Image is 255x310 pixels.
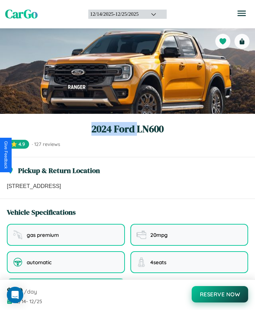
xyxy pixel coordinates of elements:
[27,232,59,238] span: gas premium
[18,165,100,175] h3: Pickup & Return Location
[192,286,248,302] button: Reserve Now
[13,230,23,240] img: fuel type
[32,141,60,147] span: · 127 reviews
[27,259,52,266] span: automatic
[137,230,146,240] img: fuel efficiency
[150,259,166,266] span: 4 seats
[14,298,42,305] span: 12 / 14 - 12 / 25
[137,257,146,267] img: seating
[7,122,248,136] h1: 2024 Ford LN600
[7,285,23,296] span: $ 120
[24,288,37,295] span: /day
[90,11,142,17] div: 12 / 14 / 2025 - 12 / 25 / 2025
[7,287,23,303] div: Open Intercom Messenger
[5,6,38,22] span: CarGo
[7,207,76,217] h3: Vehicle Specifications
[7,182,248,190] p: [STREET_ADDRESS]
[7,140,29,149] span: ⭐ 4.9
[150,232,168,238] span: 20 mpg
[3,141,8,169] div: Give Feedback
